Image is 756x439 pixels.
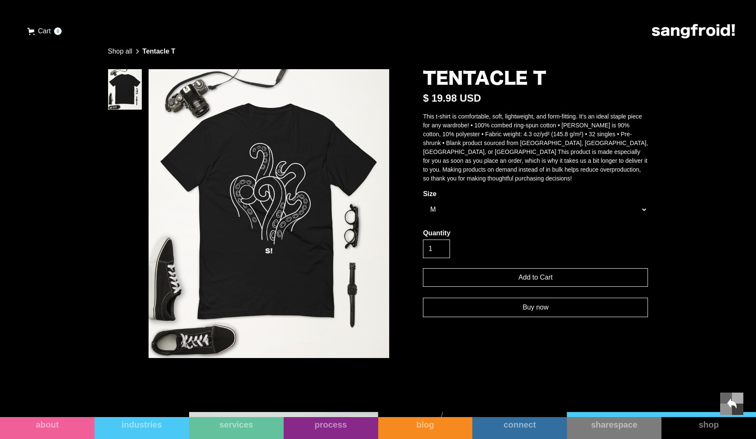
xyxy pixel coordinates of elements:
h1: Tentacle T [423,69,648,89]
div: industries [95,420,189,430]
p: This t-shirt is comfortable, soft, lightweight, and form-fitting. It's an ideal staple piece for ... [423,112,648,183]
a: process [284,417,378,439]
input: Add to Cart [423,268,648,287]
a: Shop all [108,47,133,56]
div: shop [661,420,756,430]
a: Tentacle T [142,47,175,56]
div: services [189,420,284,430]
div: sharespace [567,420,661,430]
label: Size [423,190,648,198]
a: services [189,417,284,439]
div: 0 [54,27,62,35]
a: connect [472,417,567,439]
div: $ 19.98 USD [423,91,648,105]
a: shop [661,417,756,439]
a: open lightbox [108,69,142,110]
a: Open empty cart [21,23,68,39]
div: Cart [38,27,51,35]
div: connect [472,420,567,430]
div: process [284,420,378,430]
a: Buy now [423,298,648,317]
a: industries [95,417,189,439]
a: blog [378,417,473,439]
label: Quantity [423,229,648,237]
a: open lightbox [149,69,390,358]
img: logo [652,24,735,38]
div: blog [378,420,473,430]
a: sharespace [567,417,661,439]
